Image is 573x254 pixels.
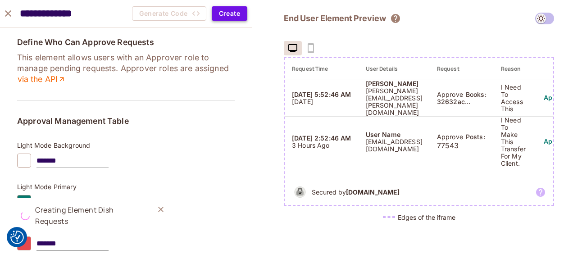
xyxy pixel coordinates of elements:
[292,135,351,142] p: [DATE] 2:52:46 AM
[17,142,235,149] p: Light Mode Background
[501,117,526,167] p: I need to make this transfer for my client.
[366,87,423,116] p: [PERSON_NAME][EMAIL_ADDRESS][PERSON_NAME][DOMAIN_NAME]
[366,138,423,153] p: [EMAIL_ADDRESS][DOMAIN_NAME]
[17,38,235,47] h5: Define Who Can Approve Requests
[398,213,455,222] h5: Edges of the iframe
[292,142,351,149] p: 3 hours ago
[284,13,386,24] h2: End User Element Preview
[35,204,147,227] div: Creating Element Dish Requests
[390,13,401,24] svg: The element will only show tenant specific content. No user information will be visible across te...
[312,188,400,196] h5: Secured by
[132,6,206,21] button: Generate Code
[17,74,66,85] a: via the API
[366,65,423,73] div: User Details
[501,65,526,73] div: Reason
[17,183,235,190] p: Light Mode Primary
[437,133,463,141] p: Approve
[466,91,487,98] p: Books :
[302,41,320,55] span: coming soon
[10,231,24,244] button: Consent Preferences
[366,131,423,138] p: User Name
[132,6,206,21] span: Create the element to generate code
[346,188,400,196] b: [DOMAIN_NAME]
[437,65,487,73] div: Request
[292,65,351,73] div: Request Time
[17,52,235,85] p: This element allows users with an Approver role to manage pending requests. Approver roles are as...
[292,98,351,105] p: [DATE]
[437,98,487,105] p: 32632ac...
[437,141,487,150] p: 77543
[292,91,351,98] p: [DATE] 5:52:46 AM
[10,231,24,244] img: Revisit consent button
[212,6,247,21] button: Create
[437,91,463,98] p: Approve
[17,117,235,126] h5: Approval Management Table
[466,133,485,141] p: Posts :
[366,80,423,87] p: [PERSON_NAME]
[154,203,168,216] button: Close
[437,98,487,105] span: 32632ac6b2f448cca5bd5a541df9639a
[501,84,526,113] p: I need to access this
[292,184,308,200] img: b&w logo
